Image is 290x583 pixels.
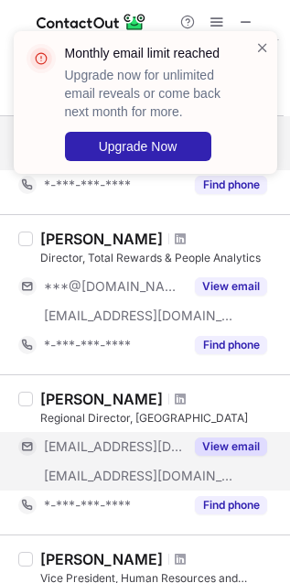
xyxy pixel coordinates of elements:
[44,308,234,324] span: [EMAIL_ADDRESS][DOMAIN_NAME]
[40,550,163,568] div: [PERSON_NAME]
[195,496,267,514] button: Reveal Button
[99,139,177,154] span: Upgrade Now
[40,230,163,248] div: [PERSON_NAME]
[40,250,279,266] div: Director, Total Rewards & People Analytics
[195,277,267,296] button: Reveal Button
[65,44,233,62] header: Monthly email limit reached
[195,437,267,456] button: Reveal Button
[44,468,234,484] span: [EMAIL_ADDRESS][DOMAIN_NAME]
[37,11,146,33] img: ContactOut v5.3.10
[65,66,233,121] p: Upgrade now for unlimited email reveals or come back next month for more.
[44,438,184,455] span: [EMAIL_ADDRESS][DOMAIN_NAME]
[44,278,184,295] span: ***@[DOMAIN_NAME]
[65,132,211,161] button: Upgrade Now
[195,336,267,354] button: Reveal Button
[27,44,56,73] img: error
[40,410,279,426] div: Regional Director, [GEOGRAPHIC_DATA]
[40,390,163,408] div: [PERSON_NAME]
